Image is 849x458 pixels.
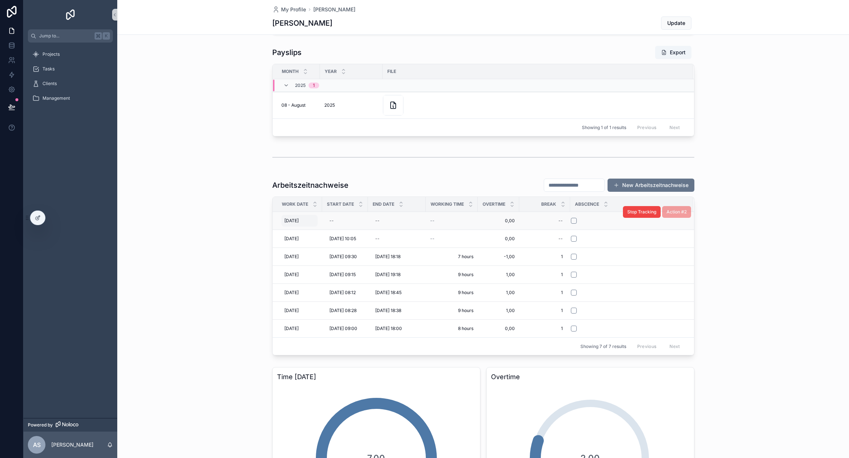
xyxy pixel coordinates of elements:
a: 1 [524,305,566,316]
div: -- [329,218,334,224]
a: [DATE] [281,305,318,316]
a: 1 [524,269,566,281]
button: New Arbeitszeitnachweise [608,179,694,192]
a: 0,00 [482,236,515,242]
a: [DATE] 19:18 [372,269,421,281]
span: [DATE] 09:00 [329,326,357,331]
span: Projects [43,51,60,57]
span: Stop Tracking [627,209,656,215]
a: [DATE] 08:12 [326,287,363,298]
span: 08 - August [281,102,306,108]
span: 1 [527,272,563,278]
span: Overtime [483,201,505,207]
a: 1 [524,251,566,263]
a: [DATE] 09:30 [326,251,363,263]
span: [DATE] 18:45 [375,290,402,296]
a: [DATE] [281,287,318,298]
button: Jump to...K [28,29,113,43]
span: Month [282,69,299,74]
span: Abscence [575,201,599,207]
a: 9 hours [430,308,473,314]
a: 1 [524,287,566,298]
span: My Profile [281,6,306,13]
span: 1 [527,308,563,314]
a: [DATE] 18:18 [372,251,421,263]
span: 1,00 [482,290,515,296]
h1: Payslips [272,47,302,58]
span: [DATE] [284,290,299,296]
span: [DATE] [284,236,299,242]
span: -- [430,218,435,224]
a: -1,00 [482,254,515,260]
img: App logo [64,9,76,21]
p: [PERSON_NAME] [51,441,93,448]
span: [DATE] [284,254,299,260]
a: [DATE] 18:00 [372,323,421,334]
div: -- [558,236,563,242]
h1: [PERSON_NAME] [272,18,332,28]
a: My Profile [272,6,306,13]
span: Jump to... [39,33,92,39]
a: -- [430,236,473,242]
a: [DATE] 18:45 [372,287,421,298]
a: [DATE] [281,323,318,334]
span: [DATE] 19:18 [375,272,400,278]
span: [DATE] 09:30 [329,254,357,260]
span: 2025 [295,83,306,88]
span: K [103,33,109,39]
a: [DATE] 18:38 [372,305,421,316]
a: 8 hours [430,326,473,331]
a: 7 hours [430,254,473,260]
a: [DATE] 10:05 [326,233,363,245]
span: End Date [373,201,394,207]
a: 1,00 [482,308,515,314]
a: Tasks [28,62,113,76]
a: [PERSON_NAME] [313,6,355,13]
a: 1,00 [482,272,515,278]
a: -- [326,215,363,227]
a: -- [524,215,566,227]
a: 1 [524,323,566,334]
button: Export [655,46,691,59]
a: Projects [28,48,113,61]
span: 1 [527,326,563,331]
span: Start Date [327,201,354,207]
span: [DATE] [284,326,299,331]
a: [DATE] 09:00 [326,323,363,334]
span: Working Time [431,201,464,207]
button: Update [661,17,691,30]
div: scrollable content [23,43,117,114]
a: [DATE] [281,251,318,263]
span: Tasks [43,66,55,72]
div: -- [375,218,380,224]
a: 0,00 [482,326,515,331]
h3: Time [DATE] [277,372,476,382]
button: Stop Tracking [623,206,661,218]
a: 9 hours [430,290,473,296]
span: 1 [527,254,563,260]
span: Powered by [28,422,53,428]
span: [DATE] [284,272,299,278]
a: -- [372,215,421,227]
a: 0,00 [482,218,515,224]
span: Showing 7 of 7 results [580,344,626,349]
span: Management [43,95,70,101]
span: 2025 [324,102,335,108]
a: [DATE] [281,233,318,245]
a: [DATE] [281,215,318,227]
a: -- [430,218,473,224]
span: [DATE] 08:28 [329,308,357,314]
a: Clients [28,77,113,90]
h1: Arbeitszeitnachweise [272,180,348,190]
a: Powered by [23,418,117,432]
a: [DATE] [281,269,318,281]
